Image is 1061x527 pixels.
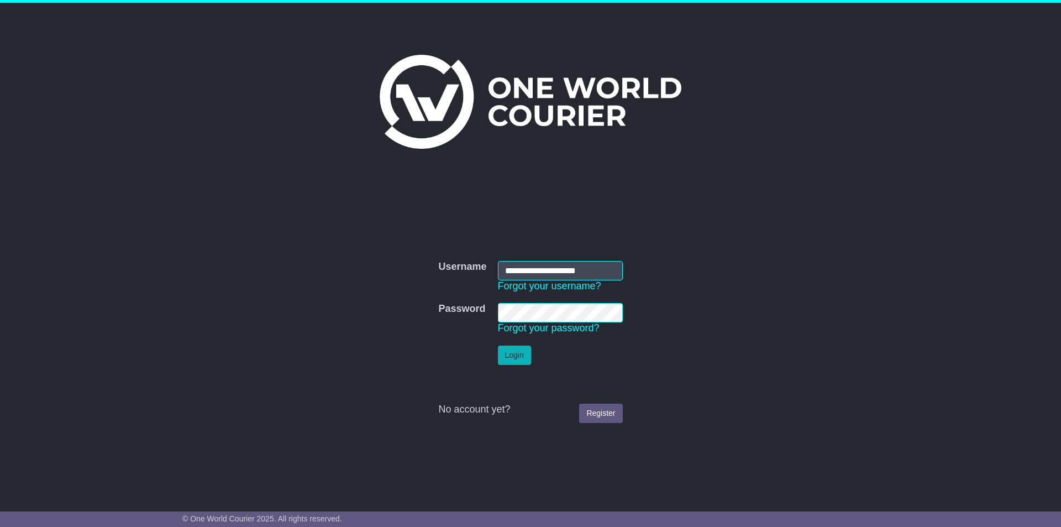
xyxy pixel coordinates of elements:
a: Forgot your username? [498,280,601,291]
label: Password [438,303,485,315]
a: Register [579,404,622,423]
div: No account yet? [438,404,622,416]
img: One World [380,55,681,149]
span: © One World Courier 2025. All rights reserved. [182,514,342,523]
label: Username [438,261,486,273]
a: Forgot your password? [498,322,600,333]
button: Login [498,346,531,365]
